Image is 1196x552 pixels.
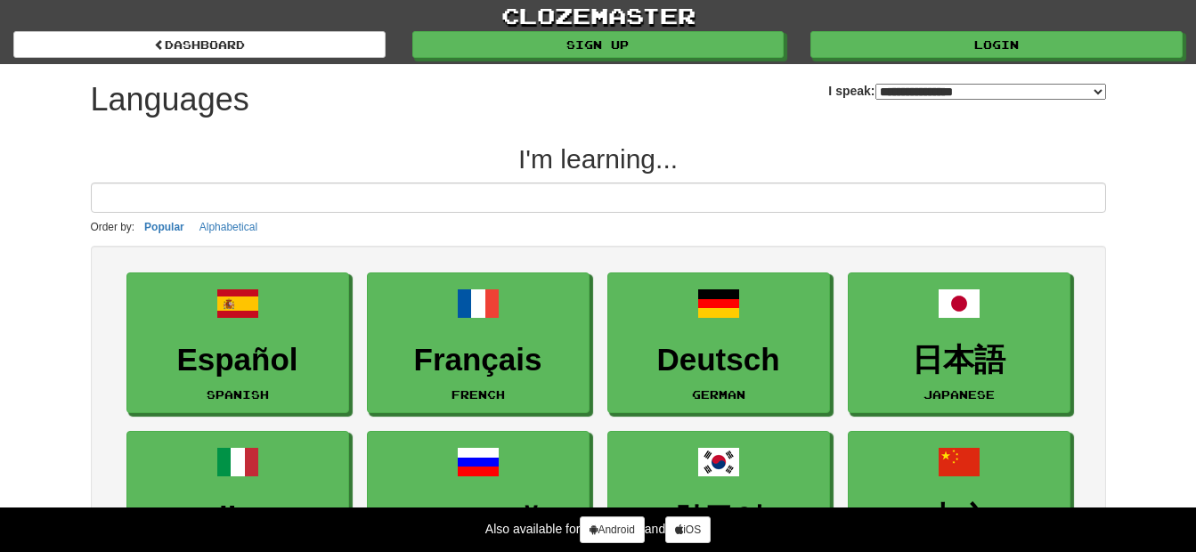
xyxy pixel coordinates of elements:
button: Popular [139,217,190,237]
h2: I'm learning... [91,144,1106,174]
button: Alphabetical [194,217,263,237]
small: Japanese [923,388,995,401]
h3: Deutsch [617,343,820,377]
label: I speak: [828,82,1105,100]
a: Login [810,31,1183,58]
small: French [452,388,505,401]
h3: Italiano [136,501,339,536]
a: iOS [665,516,711,543]
a: dashboard [13,31,386,58]
a: 日本語Japanese [848,272,1070,414]
h3: 한국어 [617,501,820,536]
small: Order by: [91,221,135,233]
a: Android [580,516,644,543]
select: I speak: [875,84,1106,100]
small: German [692,388,745,401]
h3: 日本語 [858,343,1061,377]
a: FrançaisFrench [367,272,590,414]
h3: Русский [377,501,580,536]
h3: Español [136,343,339,377]
a: DeutschGerman [607,272,830,414]
h3: Français [377,343,580,377]
h1: Languages [91,82,249,118]
small: Spanish [207,388,269,401]
h3: 中文 [858,501,1061,536]
a: EspañolSpanish [126,272,349,414]
a: Sign up [412,31,785,58]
